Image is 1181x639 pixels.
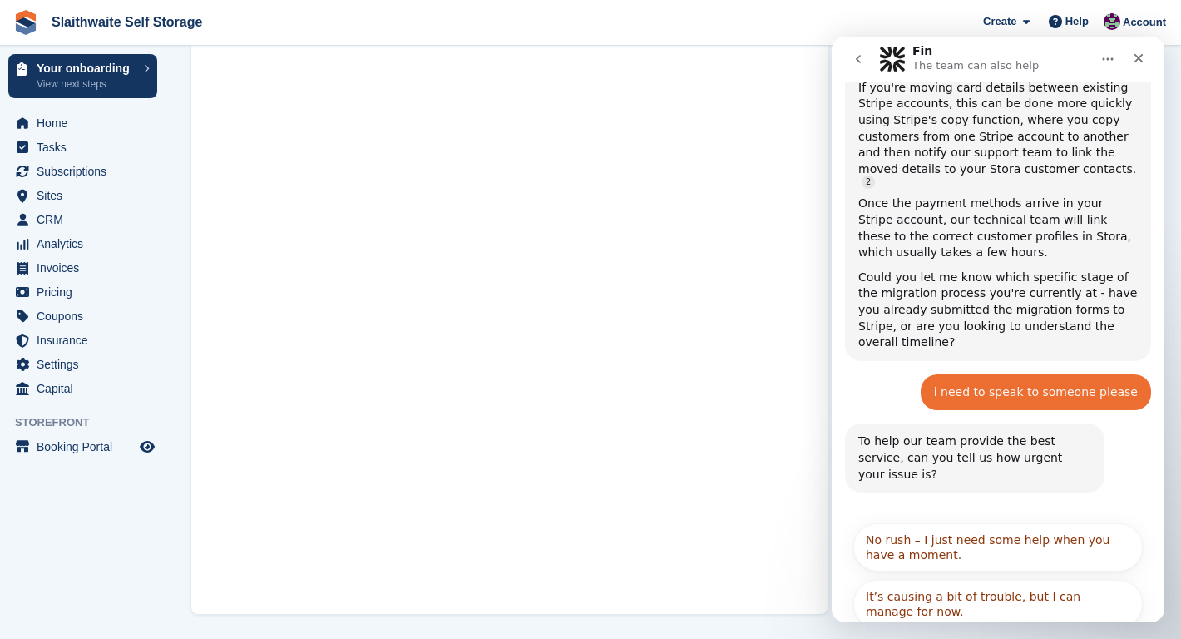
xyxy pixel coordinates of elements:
img: stora-icon-8386f47178a22dfd0bd8f6a31ec36ba5ce8667c1dd55bd0f319d3a0aa187defe.svg [13,10,38,35]
span: Invoices [37,256,136,280]
img: Sean Cashman [1104,13,1120,30]
a: menu [8,256,157,280]
p: Your onboarding [37,62,136,74]
span: Create [983,13,1016,30]
span: Subscriptions [37,160,136,183]
span: CRM [37,208,136,231]
span: Settings [37,353,136,376]
a: menu [8,136,157,159]
a: menu [8,208,157,231]
a: Slaithwaite Self Storage [45,8,209,36]
button: It’s causing a bit of trouble, but I can manage for now. [22,543,311,592]
span: Help [1065,13,1089,30]
a: menu [8,232,157,255]
span: Analytics [37,232,136,255]
span: Home [37,111,136,135]
span: Tasks [37,136,136,159]
span: Insurance [37,329,136,352]
a: menu [8,435,157,458]
iframe: Intercom live chat [832,37,1164,622]
a: menu [8,111,157,135]
a: Your onboarding View next steps [8,54,157,98]
span: Sites [37,184,136,207]
a: menu [8,280,157,304]
span: Booking Portal [37,435,136,458]
span: Pricing [37,280,136,304]
a: menu [8,184,157,207]
span: Storefront [15,414,166,431]
span: Account [1123,14,1166,31]
a: menu [8,160,157,183]
a: menu [8,353,157,376]
a: menu [8,305,157,328]
span: Capital [37,377,136,400]
p: View next steps [37,77,136,92]
a: menu [8,377,157,400]
span: Coupons [37,305,136,328]
a: menu [8,329,157,352]
a: Preview store [137,437,157,457]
